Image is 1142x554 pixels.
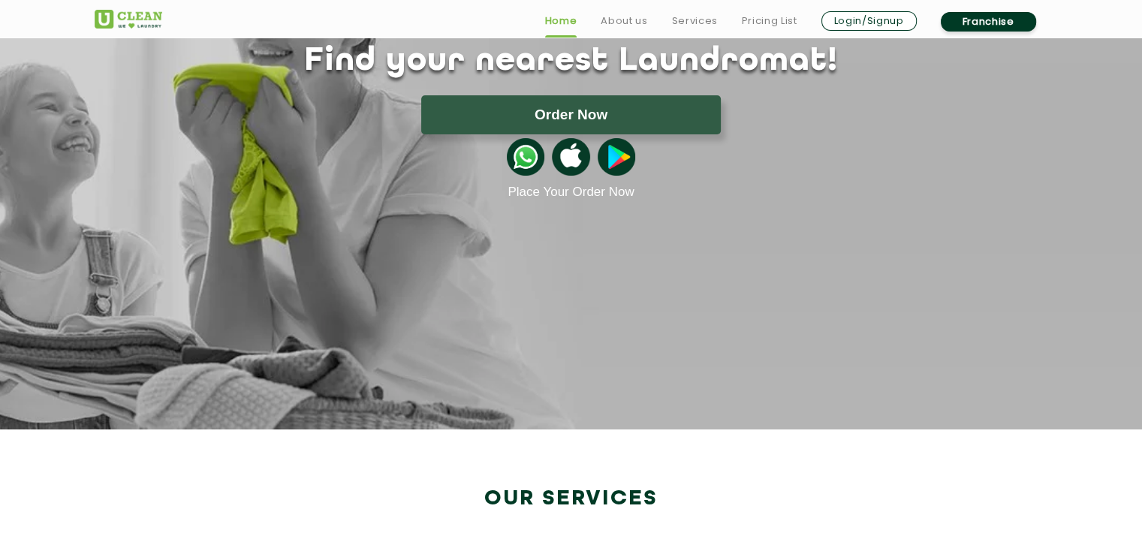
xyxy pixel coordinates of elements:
a: About us [601,12,647,30]
button: Order Now [421,95,721,134]
h2: Our Services [95,486,1048,511]
a: Pricing List [742,12,797,30]
a: Login/Signup [821,11,917,31]
img: whatsappicon.png [507,138,544,176]
img: UClean Laundry and Dry Cleaning [95,10,162,29]
h1: Find your nearest Laundromat! [83,43,1059,80]
img: apple-icon.png [552,138,589,176]
a: Services [671,12,717,30]
img: playstoreicon.png [598,138,635,176]
a: Franchise [941,12,1036,32]
a: Place Your Order Now [508,185,634,200]
a: Home [545,12,577,30]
